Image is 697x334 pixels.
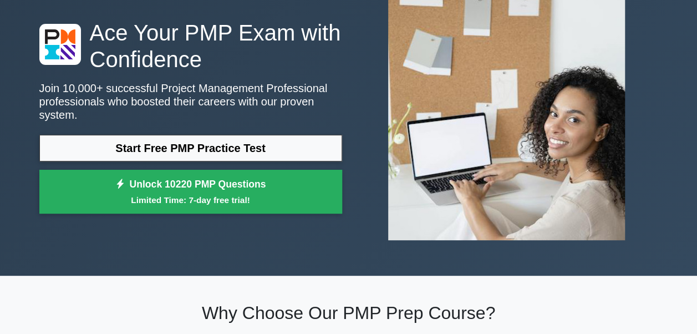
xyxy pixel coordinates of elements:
[53,194,328,206] small: Limited Time: 7-day free trial!
[39,19,342,73] h1: Ace Your PMP Exam with Confidence
[39,135,342,161] a: Start Free PMP Practice Test
[39,170,342,214] a: Unlock 10220 PMP QuestionsLimited Time: 7-day free trial!
[39,82,342,122] p: Join 10,000+ successful Project Management Professional professionals who boosted their careers w...
[39,302,658,323] h2: Why Choose Our PMP Prep Course?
